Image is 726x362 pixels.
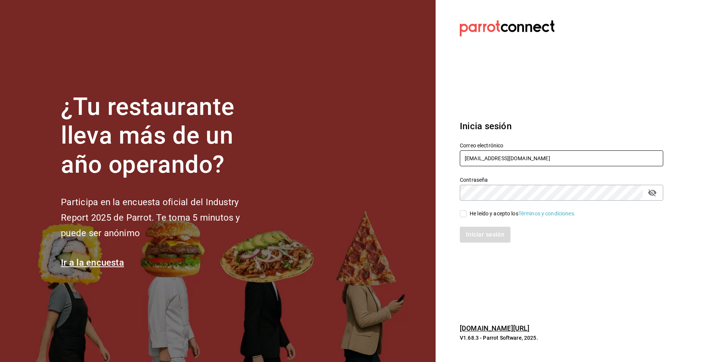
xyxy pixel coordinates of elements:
button: passwordField [646,186,659,199]
h1: ¿Tu restaurante lleva más de un año operando? [61,93,265,179]
h3: Inicia sesión [460,119,663,133]
label: Correo electrónico [460,142,663,148]
p: V1.68.3 - Parrot Software, 2025. [460,334,663,342]
a: Ir a la encuesta [61,257,124,268]
div: He leído y acepto los [470,210,576,218]
input: Ingresa tu correo electrónico [460,150,663,166]
a: Términos y condiciones. [518,210,576,217]
h2: Participa en la encuesta oficial del Industry Report 2025 de Parrot. Te toma 5 minutos y puede se... [61,195,265,241]
label: Contraseña [460,177,663,182]
a: [DOMAIN_NAME][URL] [460,324,529,332]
